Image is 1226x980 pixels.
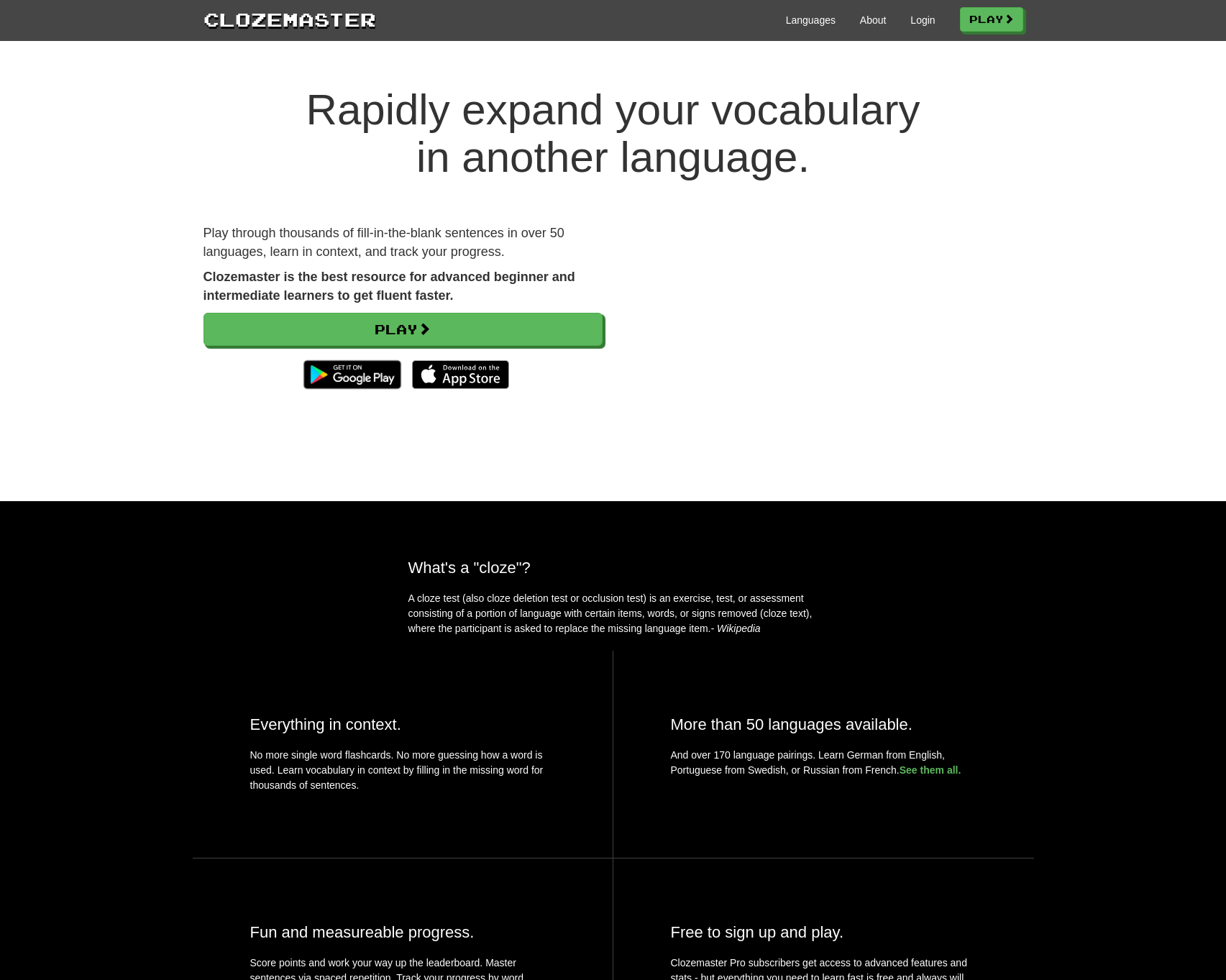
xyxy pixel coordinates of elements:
[203,313,603,346] a: Play
[203,270,575,303] strong: Clozemaster is the best resource for advanced beginner and intermediate learners to get fluent fa...
[786,13,836,27] a: Languages
[203,224,603,261] p: Play through thousands of fill-in-the-blank sentences in over 50 languages, learn in context, and...
[250,923,555,941] h2: Fun and measureable progress.
[250,715,555,733] h2: Everything in context.
[408,559,818,577] h2: What's a "cloze"?
[250,748,555,800] p: No more single word flashcards. No more guessing how a word is used. Learn vocabulary in context ...
[408,591,818,636] p: A cloze test (also cloze deletion test or occlusion test) is an exercise, test, or assessment con...
[960,7,1023,32] a: Play
[900,764,961,776] a: See them all.
[671,715,976,733] h2: More than 50 languages available.
[671,923,976,941] h2: Free to sign up and play.
[296,353,408,396] img: Get it on Google Play
[711,623,761,634] em: - Wikipedia
[860,13,887,27] a: About
[910,13,935,27] a: Login
[203,6,376,32] a: Clozemaster
[412,360,509,389] img: Download_on_the_App_Store_Badge_US-UK_135x40-25178aeef6eb6b83b96f5f2d004eda3bffbb37122de64afbaef7...
[671,748,976,778] p: And over 170 language pairings. Learn German from English, Portuguese from Swedish, or Russian fr...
